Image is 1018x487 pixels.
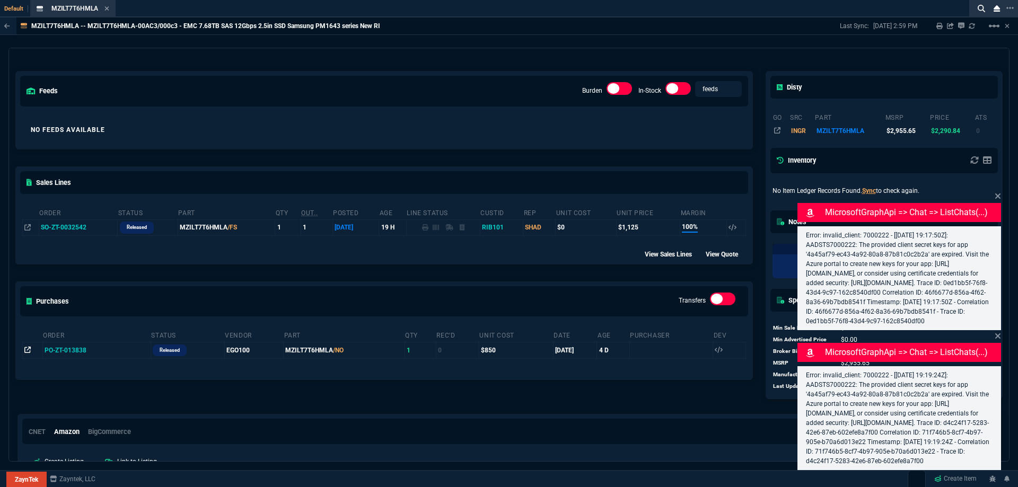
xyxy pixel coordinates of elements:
[773,380,831,392] td: Last Updated
[973,2,989,15] nx-icon: Search
[597,327,629,342] th: Age
[24,455,92,468] a: Create Listing
[127,223,147,232] p: Released
[332,205,379,220] th: Posted
[777,82,802,92] h5: Disty
[151,327,224,342] th: Status
[45,346,149,355] nx-fornida-value: PO-ZT-013838
[27,178,71,188] h5: Sales Lines
[773,322,903,334] tr: undefined
[814,124,884,137] td: MZILT7T6HMLA
[825,206,999,219] p: MicrosoftGraphApi => chat => listChats(...)
[825,346,999,359] p: MicrosoftGraphApi => chat => listChats(...)
[553,342,596,358] td: [DATE]
[27,86,58,96] h5: feeds
[556,205,617,220] th: Unit Cost
[773,109,790,124] th: go
[479,327,553,342] th: Unit Cost
[616,219,680,235] td: $1,125
[773,334,831,346] td: Min Advertised Price
[333,347,344,354] span: /NO
[773,186,996,196] p: No Item Ledger Records Found. to check again.
[679,297,706,304] label: Transfers
[930,471,981,487] a: Create Item
[24,224,31,231] nx-icon: Open In Opposite Panel
[227,224,237,231] span: /FS
[284,327,405,342] th: Part
[665,82,691,99] div: In-Stock
[379,219,406,235] td: 19 H
[777,295,808,305] h5: Specs
[773,369,831,380] td: Manufacturer
[284,342,405,358] td: MZILT7T6HMLA
[885,124,929,137] td: $2,955.65
[436,342,479,358] td: 0
[4,5,28,12] span: Default
[224,327,283,342] th: Vendor
[24,347,31,354] nx-icon: Open In Opposite Panel
[989,2,1004,15] nx-icon: Close Workbench
[54,428,80,436] h6: Amazon
[42,327,151,342] th: Order
[406,205,480,220] th: Line Status
[301,219,332,235] td: 1
[553,327,596,342] th: Date
[713,327,745,342] th: Dev
[332,219,379,235] td: [DATE]
[773,357,903,369] tr: undefined
[88,428,131,436] h6: BigCommerce
[45,347,86,354] span: PO-ZT-013838
[929,124,974,137] td: $2,290.84
[706,249,748,259] div: View Quote
[616,205,680,220] th: Unit Price
[47,474,99,484] a: msbcCompanyName
[29,428,46,436] h6: CNET
[777,155,816,165] h5: Inventory
[51,5,98,12] span: MZILT7T6HMLA
[118,205,178,220] th: Status
[975,109,996,124] th: ats
[96,455,165,468] a: Link to Listing
[777,217,806,227] h5: Notes
[224,342,283,358] td: EGO100
[582,87,602,94] label: Burden
[680,205,727,220] th: Margin
[39,219,118,235] td: SO-ZT-0032542
[773,357,831,369] td: MSRP
[929,109,974,124] th: price
[629,327,713,342] th: Purchaser
[523,219,556,235] td: SHAD
[1006,3,1014,13] nx-icon: Open New Tab
[975,124,996,137] td: 0
[301,209,318,217] abbr: Outstanding (To Ship)
[814,109,884,124] th: part
[873,22,917,30] p: [DATE] 2:59 PM
[789,109,814,124] th: src
[405,327,436,342] th: Qty
[39,205,118,220] th: Order
[1005,22,1010,30] a: Hide Workbench
[597,342,629,358] td: 4 D
[160,346,180,355] p: Released
[436,327,479,342] th: Rec'd
[773,346,831,357] td: Broker Bin Price
[275,205,301,220] th: QTY
[178,219,275,235] td: MZILT7T6HMLA
[840,22,873,30] p: Last Sync:
[885,109,929,124] th: msrp
[31,22,380,30] p: MZILT7T6HMLA -- MZILT7T6HMLA-00AC3/000c3 - EMC 7.68TB SAS 12Gbps 2.5in SSD Samsung PM1643 series ...
[275,219,301,235] td: 1
[773,322,831,334] td: Min Sale Price
[645,249,701,259] div: View Sales Lines
[27,296,69,306] h5: Purchases
[523,205,556,220] th: Rep
[773,380,903,392] tr: undefined
[988,20,1001,32] mat-icon: Example home icon
[682,222,698,233] span: 100%
[479,342,553,358] td: $850
[4,22,10,30] nx-icon: Back to Table
[480,205,523,220] th: CustId
[773,369,903,380] tr: undefined
[806,231,993,326] p: Error: invalid_client: 7000222 - [[DATE] 19:17:50Z]: AADSTS7000222: The provided client secret ke...
[789,124,814,137] td: INGR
